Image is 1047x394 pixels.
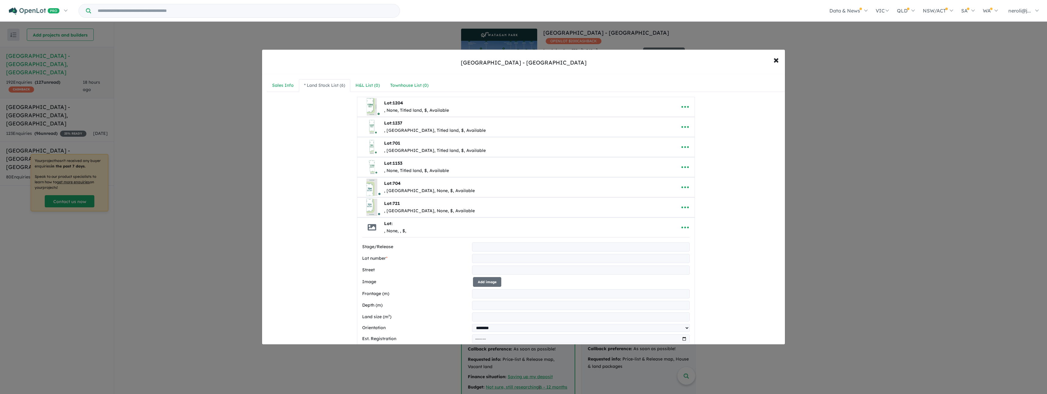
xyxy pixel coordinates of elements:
[362,243,470,251] label: Stage/Release
[384,201,400,206] b: Lot:
[393,181,401,186] span: 704
[362,97,382,117] img: Watagan%20Park%20Estate%20-%20Cooranbong%20-%20Lot%201204___1755678099.jpg
[473,277,501,287] button: Add image
[393,201,400,206] span: 721
[461,59,587,67] div: [GEOGRAPHIC_DATA] - [GEOGRAPHIC_DATA]
[362,278,471,286] label: Image
[272,82,294,89] div: Sales Info
[384,100,403,106] b: Lot:
[384,160,402,166] b: Lot:
[384,167,449,174] div: , None, Titled land, $, Available
[384,221,393,226] b: Lot:
[362,290,470,297] label: Frontage (m)
[362,335,470,343] label: Est. Registration
[393,160,402,166] span: 1153
[384,181,401,186] b: Lot:
[773,53,779,66] span: ×
[362,324,470,332] label: Orientation
[92,4,398,17] input: Try estate name, suburb, builder or developer
[362,198,382,217] img: Watagan%20Park%20Estate%20-%20Cooranbong%20-%20Lot%20721___1756791848.png
[362,157,382,177] img: Watagan%20Park%20Estate%20-%20Cooranbong%20-%20Lot%201153___1755677927.jpg
[393,140,400,146] span: 701
[362,178,382,197] img: Watagan%20Park%20Estate%20-%20Cooranbong%20-%20Lot%20704___1756363863.png
[1008,8,1031,14] span: neroli@j...
[362,117,382,137] img: Watagan%20Park%20Estate%20-%20Cooranbong%20-%20Lot%201237___1755678010.jpg
[393,120,402,126] span: 1237
[362,313,470,321] label: Land size (m²)
[384,140,400,146] b: Lot:
[362,266,470,274] label: Street
[9,7,60,15] img: Openlot PRO Logo White
[384,147,486,154] div: , [GEOGRAPHIC_DATA], Titled land, $, Available
[355,82,380,89] div: H&L List ( 0 )
[304,82,345,89] div: * Land Stock List ( 6 )
[384,207,475,215] div: , [GEOGRAPHIC_DATA], None, $, Available
[384,227,406,235] div: , None, , $,
[384,187,475,195] div: , [GEOGRAPHIC_DATA], None, $, Available
[362,255,470,262] label: Lot number
[384,127,486,134] div: , [GEOGRAPHIC_DATA], Titled land, $, Available
[390,82,429,89] div: Townhouse List ( 0 )
[362,302,470,309] label: Depth (m)
[384,107,449,114] div: , None, Titled land, $, Available
[362,137,382,157] img: Watagan%20Park%20Estate%20-%20Cooranbong%20-%20Lot%20701___1755677927.jpg
[393,100,403,106] span: 1204
[384,120,402,126] b: Lot:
